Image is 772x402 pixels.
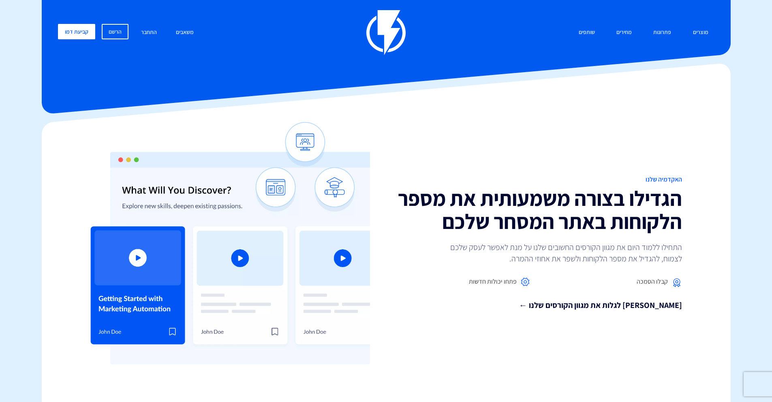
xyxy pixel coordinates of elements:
[58,24,95,39] a: קביעת דמו
[392,299,682,311] a: [PERSON_NAME] לגלות את מגוון הקורסים שלנו ←
[647,24,677,41] a: פתרונות
[610,24,638,41] a: מחירים
[392,187,682,233] h2: הגדילו בצורה משמעותית את מספר הלקוחות באתר המסחר שלכם
[637,277,668,287] span: קבלו הסמכה
[469,277,517,287] span: פתחו יכולות חדשות
[392,176,682,183] h1: האקדמיה שלנו
[135,24,163,41] a: התחבר
[102,24,128,39] a: הרשם
[170,24,200,41] a: משאבים
[439,242,682,264] p: התחילו ללמוד היום את מגוון הקורסים החשובים שלנו על מנת לאפשר לעסק שלכם לצמוח, להגדיל את מספר הלקו...
[573,24,601,41] a: שותפים
[687,24,714,41] a: מוצרים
